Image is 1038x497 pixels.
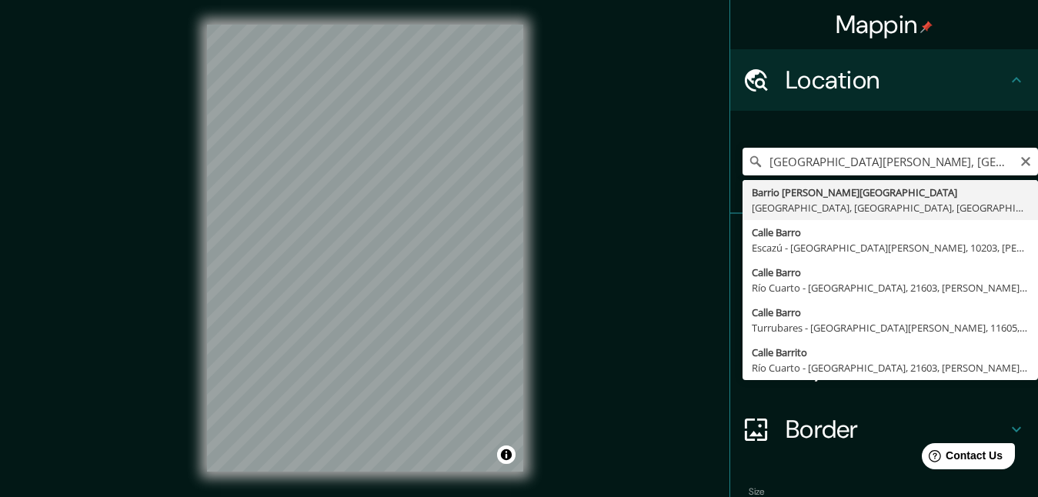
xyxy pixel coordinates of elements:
[901,437,1021,480] iframe: Help widget launcher
[786,414,1007,445] h4: Border
[730,49,1038,111] div: Location
[752,345,1029,360] div: Calle Barrito
[752,225,1029,240] div: Calle Barro
[752,360,1029,375] div: Río Cuarto - [GEOGRAPHIC_DATA], 21603, [PERSON_NAME][GEOGRAPHIC_DATA]
[752,265,1029,280] div: Calle Barro
[730,275,1038,337] div: Style
[752,240,1029,255] div: Escazú - [GEOGRAPHIC_DATA][PERSON_NAME], 10203, [PERSON_NAME][GEOGRAPHIC_DATA]
[920,21,933,33] img: pin-icon.png
[752,320,1029,335] div: Turrubares - [GEOGRAPHIC_DATA][PERSON_NAME], 11605, [PERSON_NAME][GEOGRAPHIC_DATA]
[836,9,933,40] h4: Mappin
[730,214,1038,275] div: Pins
[786,352,1007,383] h4: Layout
[730,399,1038,460] div: Border
[752,280,1029,295] div: Río Cuarto - [GEOGRAPHIC_DATA], 21603, [PERSON_NAME][GEOGRAPHIC_DATA]
[497,445,516,464] button: Toggle attribution
[752,185,1029,200] div: Barrio [PERSON_NAME][GEOGRAPHIC_DATA]
[743,148,1038,175] input: Pick your city or area
[786,65,1007,95] h4: Location
[752,305,1029,320] div: Calle Barro
[1020,153,1032,168] button: Clear
[730,337,1038,399] div: Layout
[752,200,1029,215] div: [GEOGRAPHIC_DATA], [GEOGRAPHIC_DATA], [GEOGRAPHIC_DATA]
[207,25,523,472] canvas: Map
